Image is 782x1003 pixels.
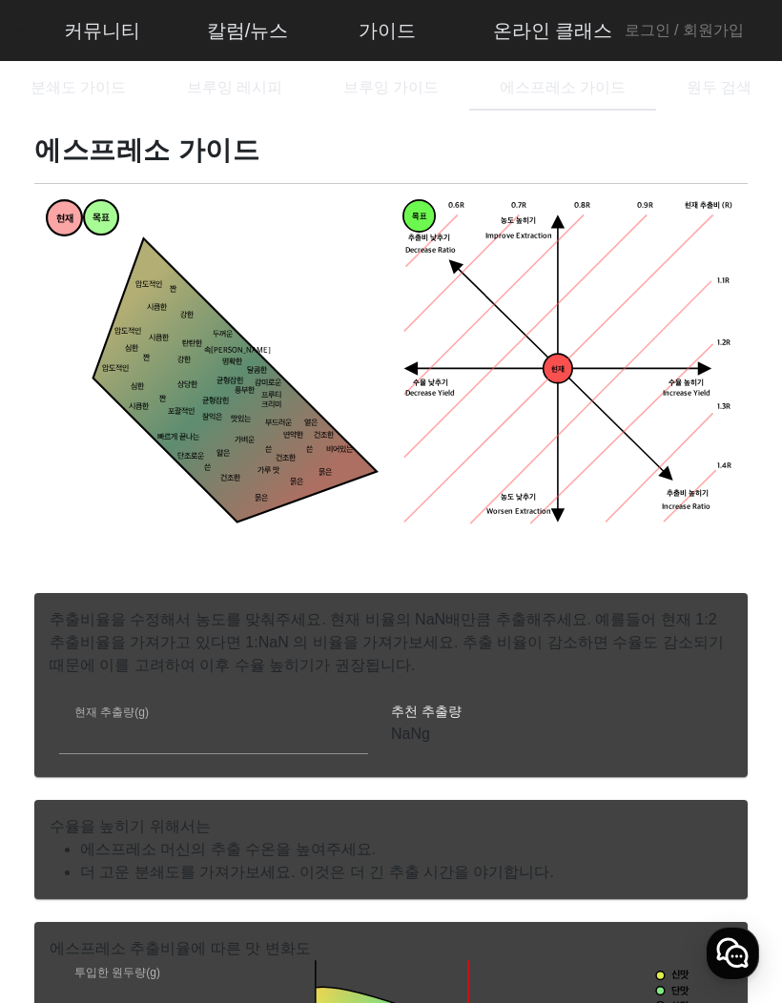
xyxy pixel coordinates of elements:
tspan: 맛있는 [231,414,252,424]
tspan: 부드러운 [265,418,293,428]
li: 더 고운 분쇄도를 가져가보세요. 이것은 더 긴 추출 시간을 야기합니다. [80,861,732,884]
mat-card-title: 에스프레소 추출비율에 따른 맛 변화도 [50,937,311,960]
tspan: 묽은 [319,467,333,478]
tspan: 얇은 [216,448,231,459]
tspan: 크리미 [261,399,281,410]
tspan: 압도적인 [135,279,162,290]
tspan: 추출비 낮추기 [408,234,450,242]
mat-label: 추천 추출량 [391,704,462,719]
tspan: 쓴 [204,462,212,473]
tspan: 목표 [412,212,427,222]
tspan: 심한 [125,342,139,353]
tspan: 건조한 [314,430,335,440]
tspan: 속[PERSON_NAME] [204,345,271,356]
tspan: 짠 [170,284,177,295]
tspan: 쓴 [265,444,273,455]
tspan: 0.7R [511,201,526,210]
tspan: 상당한 [177,379,198,390]
tspan: 균형잡힌 [202,396,229,406]
tspan: Increase Yield [663,390,710,399]
tspan: 짠 [143,353,151,363]
a: 로그인 / 회원가입 [625,19,744,42]
span: 브루잉 가이드 [343,80,439,95]
tspan: 풍부한 [235,385,256,396]
h1: 에스프레소 가이드 [34,133,748,168]
tspan: 1.3R [717,403,731,412]
span: 홈 [60,633,72,648]
img: logo [15,14,30,48]
span: 원두 검색 [687,80,751,95]
tspan: 건조한 [276,453,297,463]
tspan: 단맛 [671,985,689,997]
tspan: 명확한 [222,357,243,367]
mat-label: 현재 추출량(g) [74,706,149,718]
tspan: 현재 추출비 (R) [685,201,732,210]
tspan: 탄탄한 [182,338,203,349]
tspan: 균형잡힌 [216,376,243,386]
mat-card-title: 수율을 높히기 위해서는 [50,815,211,838]
mat-label: 투입한 원두량(g) [74,966,160,978]
tspan: 압도적인 [102,363,129,374]
tspan: 농도 낮추기 [501,494,536,502]
a: 대화 [126,604,246,652]
tspan: 신맛 [671,969,689,981]
tspan: 수율 낮추기 [413,379,448,388]
p: NaNg [391,723,700,746]
tspan: 1.4R [717,461,731,470]
tspan: 1.1R [717,276,730,285]
span: 브루잉 레시피 [187,80,282,95]
a: 온라인 클래스 [478,5,628,56]
tspan: 두꺼운 [213,328,234,338]
tspan: 가루 맛 [257,464,280,475]
tspan: 빠르게 끝나는 [157,432,200,442]
span: 대화 [175,634,197,649]
tspan: 묽은 [290,477,304,487]
tspan: Decrease Yield [405,390,455,399]
tspan: 현재 [551,365,565,374]
tspan: Decrease Ratio [405,246,456,255]
tspan: 달콤한 [247,365,268,376]
tspan: 0.6R [448,201,464,210]
tspan: Increase Ratio [662,502,710,511]
tspan: 심한 [131,381,145,392]
tspan: Worsen Extraction [486,507,551,516]
p: 추출비율을 수정해서 농도를 맞춰주세요. 현재 비율의 NaN배만큼 추출해주세요. 예를들어 현재 1:2 추출비율을 가져가고 있다면 1:NaN 의 비율을 가져가보세요. 추출 비율이... [34,593,748,677]
a: 홈 [6,604,126,652]
a: 설정 [246,604,366,652]
tspan: 강한 [177,355,192,365]
tspan: 비어있는 [326,444,354,455]
tspan: 1.2R [717,338,731,347]
a: 가이드 [343,5,431,56]
tspan: 추출비 높히기 [667,489,709,498]
span: 분쇄도 가이드 [31,80,126,95]
tspan: 쓴 [306,444,314,455]
a: 커뮤니티 [49,5,155,56]
tspan: 시큼한 [147,302,168,313]
span: 에스프레소 가이드 [500,80,626,95]
tspan: 짠 [159,394,167,404]
tspan: 현재 [56,213,73,225]
tspan: 연약한 [283,430,304,440]
tspan: 건조한 [220,473,241,483]
tspan: 옅은 [304,418,319,428]
tspan: 목표 [92,213,109,225]
tspan: 감미로운 [255,378,282,388]
tspan: Improve Extraction [485,232,552,240]
li: 에스프레소 머신의 추출 수온을 높여주세요. [80,838,732,861]
a: 칼럼/뉴스 [192,5,304,56]
tspan: 프루티 [261,389,281,399]
tspan: 강한 [180,310,195,320]
span: 설정 [295,633,318,648]
tspan: 잘익은 [202,412,223,422]
tspan: 가벼운 [235,434,256,444]
tspan: 0.8R [574,201,590,210]
tspan: 포괄적인 [168,406,195,417]
tspan: 시큼한 [149,333,170,343]
tspan: 수율 높히기 [669,379,704,388]
tspan: 단조로운 [177,451,205,461]
tspan: 묽은 [255,493,269,503]
tspan: 압도적인 [114,326,141,337]
tspan: 농도 높히기 [501,216,536,225]
tspan: 시큼한 [129,401,150,412]
tspan: 0.9R [637,201,653,210]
